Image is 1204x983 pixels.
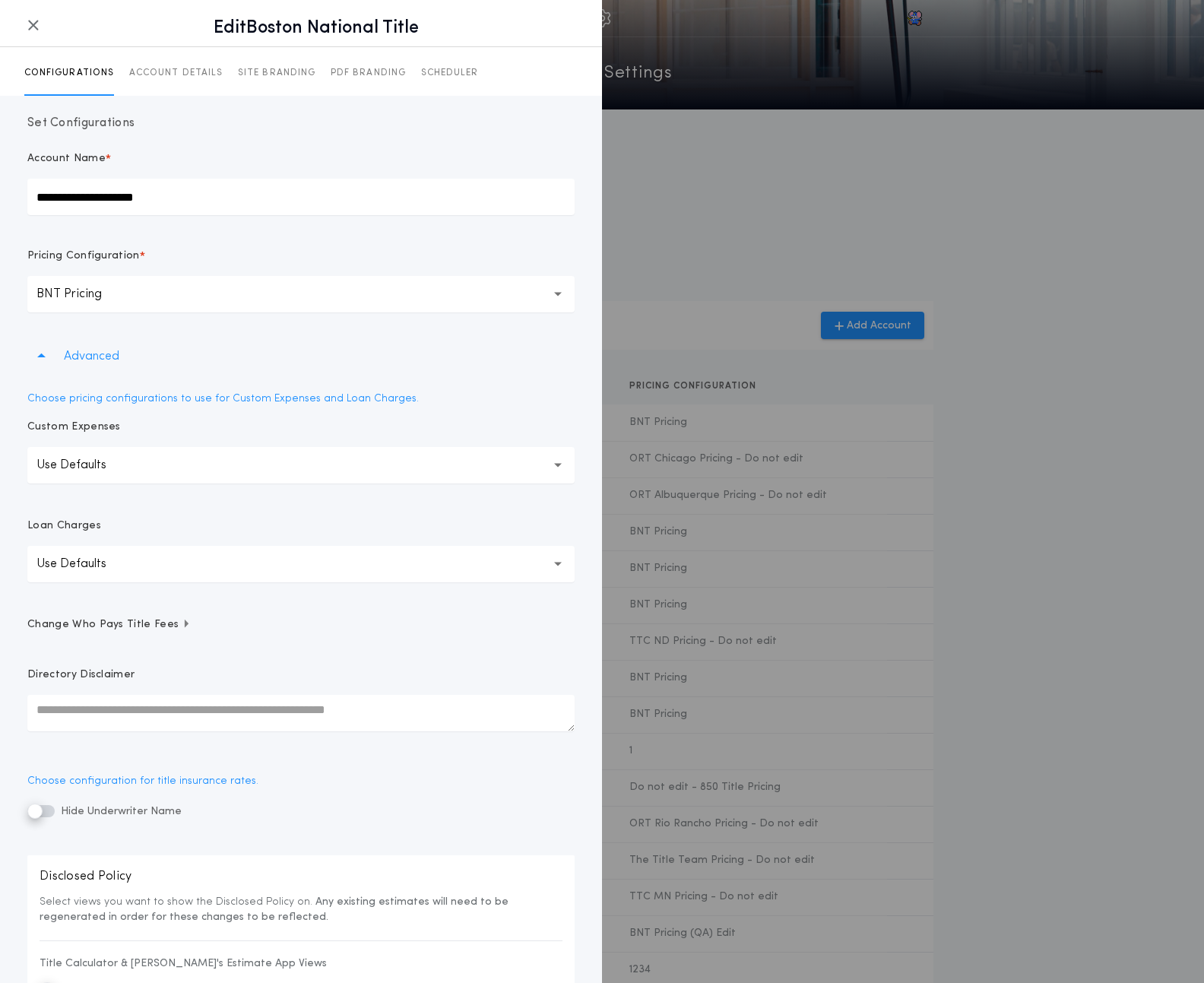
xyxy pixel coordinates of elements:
p: SCHEDULER [421,67,479,79]
h3: Set Configurations [27,114,575,132]
button: Change Who Pays Title Fees [27,617,575,633]
p: Directory Disclaimer [27,667,135,683]
p: Advanced [64,347,119,366]
button: Advanced [27,335,575,378]
p: PDF BRANDING [331,67,406,79]
button: Use Defaults [27,447,575,484]
p: ACCOUNT DETAILS [129,67,223,79]
h3: Disclosed Policy [40,867,562,886]
p: Choose configuration for title insurance rates. [27,772,575,790]
p: SITE BRANDING [238,67,315,79]
p: Custom Expenses [27,420,121,435]
p: Account Name [27,151,106,166]
h1: Edit Boston National Title [49,16,584,40]
button: BNT Pricing [27,276,575,312]
span: Change Who Pays Title Fees [27,617,191,633]
p: Use Defaults [36,555,131,573]
p: Pricing Configuration [27,249,140,264]
p: CONFIGURATIONS [24,67,114,79]
p: Use Defaults [36,456,131,474]
button: Use Defaults [27,546,575,582]
input: Account Name* [27,179,575,215]
p: Choose pricing configurations to use for Custom Expenses and Loan Charges. [27,390,575,407]
p: Select views you want to show the Disclosed Policy on. [40,895,562,925]
span: Hide Underwriter Name [58,806,182,817]
p: BNT Pricing [36,285,126,303]
p: Loan Charges [27,518,101,534]
b: Title Calculator & [PERSON_NAME]'s Estimate App Views [40,958,327,969]
textarea: Directory Disclaimer [27,695,575,731]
